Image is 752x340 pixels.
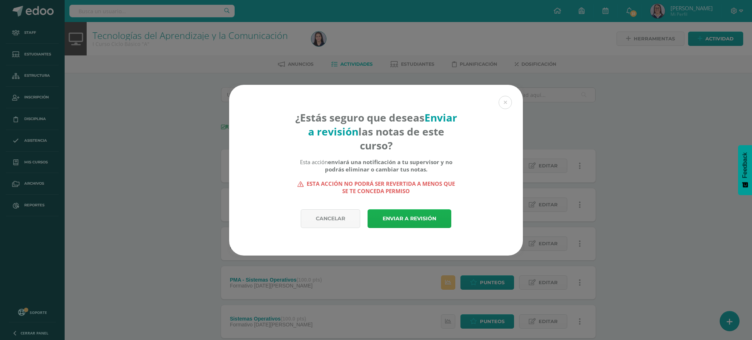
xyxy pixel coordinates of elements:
[499,96,512,109] button: Close (Esc)
[295,158,458,173] div: Esta acción
[295,111,458,152] h4: ¿Estás seguro que deseas las notas de este curso?
[308,111,457,138] strong: Enviar a revisión
[742,152,748,178] span: Feedback
[325,158,452,173] b: enviará una notificación a tu supervisor y no podrás eliminar o cambiar tus notas.
[301,209,360,228] a: Cancelar
[738,145,752,195] button: Feedback - Mostrar encuesta
[368,209,451,228] a: Enviar a revisión
[295,180,458,195] strong: Esta acción no podrá ser revertida a menos que se te conceda permiso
